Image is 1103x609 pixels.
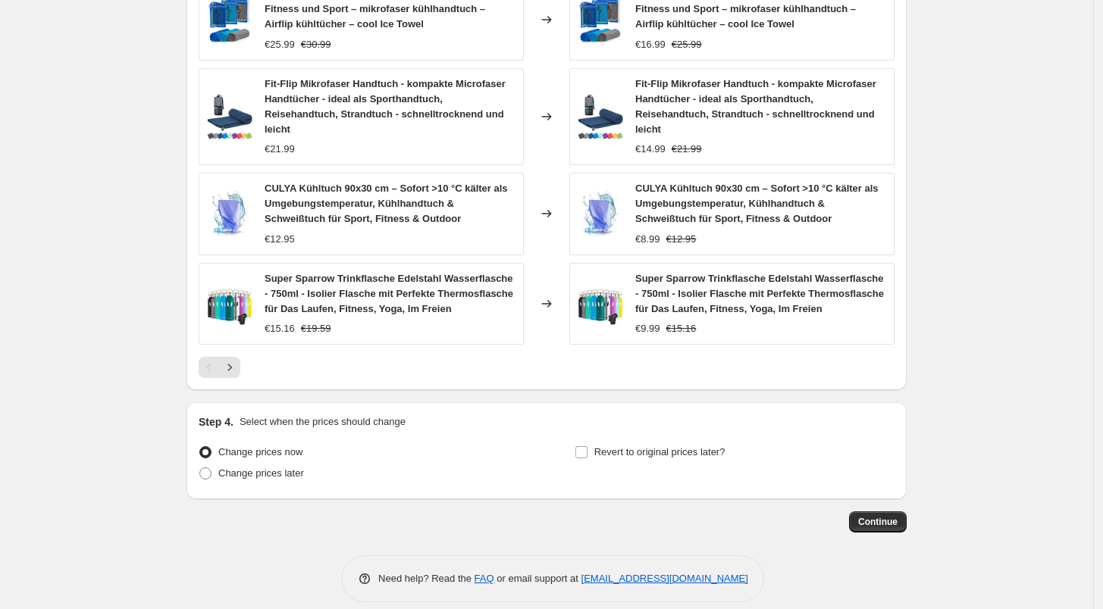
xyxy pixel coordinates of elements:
[666,232,697,247] strike: €12.95
[301,37,331,52] strike: €30.99
[265,183,508,224] span: CULYA Kühltuch 90x30 cm – Sofort >10 °C kälter als Umgebungstemperatur, Kühlhandtuch & Schweißtuc...
[672,37,702,52] strike: €25.99
[219,357,240,378] button: Next
[265,232,295,247] div: €12.95
[265,78,506,135] span: Fit-Flip Mikrofaser Handtuch - kompakte Microfaser Handtücher - ideal als Sporthandtuch, Reisehan...
[265,142,295,157] div: €21.99
[635,321,660,336] div: €9.99
[635,273,884,314] span: Super Sparrow Trinkflasche Edelstahl Wasserflasche - 750ml - Isolier Flasche mit Perfekte Thermos...
[635,37,666,52] div: €16.99
[207,94,252,139] img: 71PBYgXx6bL_80x.jpg
[301,321,331,336] strike: €19.59
[265,37,295,52] div: €25.99
[849,511,907,532] button: Continue
[218,446,302,458] span: Change prices now
[265,321,295,336] div: €15.16
[858,516,898,528] span: Continue
[240,414,406,429] p: Select when the prices should change
[265,273,513,314] span: Super Sparrow Trinkflasche Edelstahl Wasserflasche - 750ml - Isolier Flasche mit Perfekte Thermos...
[594,446,725,458] span: Revert to original prices later?
[475,573,494,584] a: FAQ
[494,573,581,584] span: or email support at
[218,467,304,479] span: Change prices later
[207,191,252,236] img: 81QAbh9aYeL_80x.jpg
[199,414,233,429] h2: Step 4.
[207,281,252,326] img: 61SfiwIxHNL_80x.jpg
[581,573,748,584] a: [EMAIL_ADDRESS][DOMAIN_NAME]
[199,357,240,378] nav: Pagination
[666,321,697,336] strike: €15.16
[672,142,702,157] strike: €21.99
[635,78,876,135] span: Fit-Flip Mikrofaser Handtuch - kompakte Microfaser Handtücher - ideal als Sporthandtuch, Reisehan...
[635,232,660,247] div: €8.99
[578,94,623,139] img: 71PBYgXx6bL_80x.jpg
[378,573,475,584] span: Need help? Read the
[635,142,666,157] div: €14.99
[578,191,623,236] img: 81QAbh9aYeL_80x.jpg
[578,281,623,326] img: 61SfiwIxHNL_80x.jpg
[635,183,879,224] span: CULYA Kühltuch 90x30 cm – Sofort >10 °C kälter als Umgebungstemperatur, Kühlhandtuch & Schweißtuc...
